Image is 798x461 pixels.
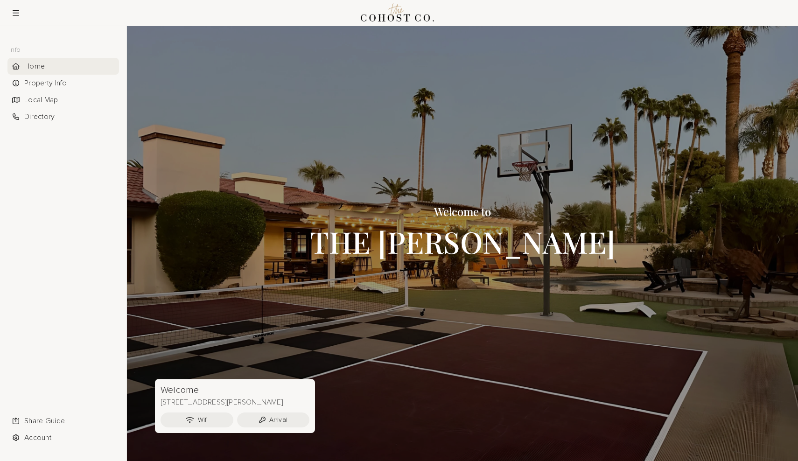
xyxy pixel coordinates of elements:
[7,108,119,125] div: Directory
[7,75,119,91] li: Navigation item
[310,205,616,217] h3: Welcome to
[7,75,119,91] div: Property Info
[155,384,313,396] h3: Welcome
[7,108,119,125] li: Navigation item
[358,0,438,26] img: Logo
[7,58,119,75] div: Home
[7,91,119,108] div: Local Map
[7,58,119,75] li: Navigation item
[310,225,616,258] h1: THE [PERSON_NAME]
[155,398,315,407] p: [STREET_ADDRESS][PERSON_NAME]
[7,412,119,429] div: Share Guide
[7,412,119,429] li: Navigation item
[7,429,119,446] div: Account
[7,429,119,446] li: Navigation item
[237,412,310,427] button: Arrival
[161,412,233,427] button: Wifi
[7,91,119,108] li: Navigation item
